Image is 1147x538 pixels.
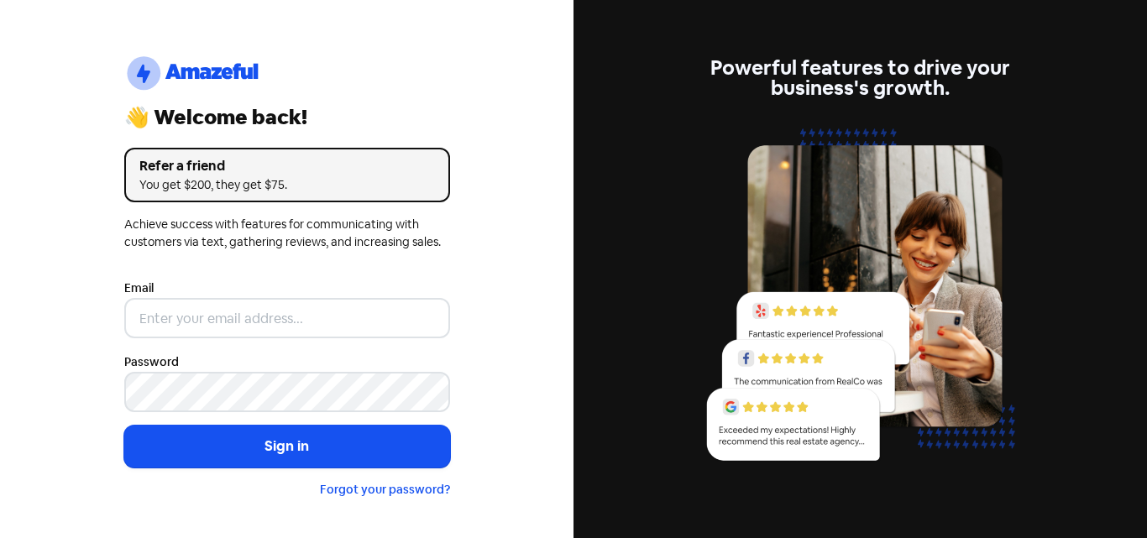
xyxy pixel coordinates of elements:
[124,279,154,297] label: Email
[698,58,1024,98] div: Powerful features to drive your business's growth.
[320,482,450,497] a: Forgot your password?
[698,118,1024,480] img: reviews
[124,353,179,371] label: Password
[124,107,450,128] div: 👋 Welcome back!
[139,156,435,176] div: Refer a friend
[124,298,450,338] input: Enter your email address...
[124,426,450,467] button: Sign in
[124,216,450,251] div: Achieve success with features for communicating with customers via text, gathering reviews, and i...
[139,176,435,194] div: You get $200, they get $75.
